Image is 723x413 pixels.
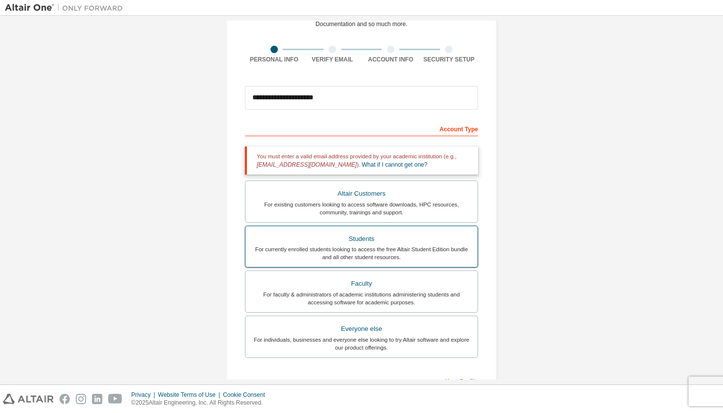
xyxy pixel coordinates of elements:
[251,232,472,246] div: Students
[92,394,102,404] img: linkedin.svg
[108,394,122,404] img: youtube.svg
[251,201,472,216] div: For existing customers looking to access software downloads, HPC resources, community, trainings ...
[131,391,158,399] div: Privacy
[420,56,479,63] div: Security Setup
[245,147,478,175] div: You must enter a valid email address provided by your academic institution (e.g., ).
[245,373,478,388] div: Your Profile
[60,394,70,404] img: facebook.svg
[131,399,271,407] p: © 2025 Altair Engineering, Inc. All Rights Reserved.
[362,161,427,168] a: What if I cannot get one?
[251,277,472,291] div: Faculty
[257,161,357,168] span: [EMAIL_ADDRESS][DOMAIN_NAME]
[303,56,362,63] div: Verify Email
[76,394,86,404] img: instagram.svg
[3,394,54,404] img: altair_logo.svg
[251,291,472,306] div: For faculty & administrators of academic institutions administering students and accessing softwa...
[251,187,472,201] div: Altair Customers
[223,391,271,399] div: Cookie Consent
[5,3,128,13] img: Altair One
[361,56,420,63] div: Account Info
[251,322,472,336] div: Everyone else
[251,336,472,352] div: For individuals, businesses and everyone else looking to try Altair software and explore our prod...
[245,56,303,63] div: Personal Info
[245,120,478,136] div: Account Type
[251,245,472,261] div: For currently enrolled students looking to access the free Altair Student Edition bundle and all ...
[158,391,223,399] div: Website Terms of Use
